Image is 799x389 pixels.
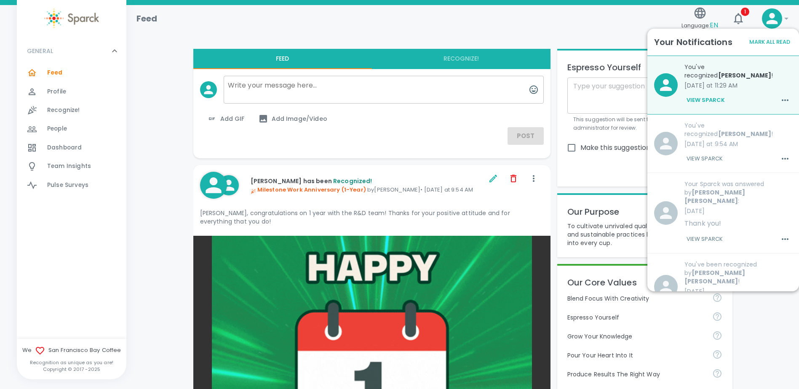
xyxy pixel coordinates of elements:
[17,64,126,198] div: GENERAL
[684,232,725,246] button: View Sparck
[684,180,792,205] p: Your Sparck was answered by :
[684,188,745,205] b: [PERSON_NAME] [PERSON_NAME]
[567,351,705,360] p: Pour Your Heart Into It
[718,130,772,138] b: [PERSON_NAME]
[712,368,722,378] svg: Find success working together and doing the right thing
[17,38,126,64] div: GENERAL
[47,144,82,152] span: Dashboard
[44,8,99,28] img: Sparck logo
[567,370,705,378] p: Produce Results The Right Way
[17,366,126,373] p: Copyright © 2017 - 2025
[193,49,550,69] div: interaction tabs
[251,186,366,194] span: Milestone Work Anniversary (1-Year)
[27,47,53,55] p: GENERAL
[728,8,748,29] button: 1
[567,294,705,303] p: Blend Focus With Creativity
[684,140,792,148] p: [DATE] at 9:54 AM
[684,121,792,138] p: You've recognized !
[251,177,486,185] p: [PERSON_NAME] has been
[718,71,772,80] b: [PERSON_NAME]
[567,61,722,74] p: Espresso Yourself
[47,106,80,115] span: Recognize!
[747,36,792,49] button: Mark All Read
[567,332,705,341] p: Grow Your Knowledge
[258,114,327,124] span: Add Image/Video
[684,287,792,296] p: [DATE]
[47,181,88,189] span: Pulse Surveys
[580,143,692,153] span: Make this suggestion anonymous
[710,20,718,30] span: EN
[17,346,126,356] span: We San Francisco Bay Coffee
[678,4,722,34] button: Language:EN
[47,162,91,171] span: Team Insights
[567,276,722,289] p: Our Core Values
[712,312,722,322] svg: Share your voice and your ideas
[712,349,722,360] svg: Come to work to make a difference in your own way
[17,139,126,157] a: Dashboard
[567,222,722,247] p: To cultivate unrivaled quality, strong partnerships and sustainable practices by pouring our hear...
[684,93,727,107] button: View Sparck
[193,49,372,69] button: Feed
[684,152,725,166] button: View Sparck
[17,359,126,366] p: Recognition as unique as you are!
[333,177,372,185] span: Recognized!
[47,125,67,133] span: People
[567,205,722,218] p: Our Purpose
[684,207,792,215] p: [DATE]
[17,8,126,28] a: Sparck logo
[684,63,792,80] p: You've recognized !
[17,83,126,101] a: Profile
[17,176,126,194] a: Pulse Surveys
[200,209,544,226] p: [PERSON_NAME], congratulations on 1 year with the R&D team! Thanks for your positive attitude and...
[573,115,716,132] p: This suggestion will be sent to the organization administrator for review.
[47,88,66,96] span: Profile
[684,269,745,285] b: [PERSON_NAME] [PERSON_NAME]
[684,218,792,229] p: Thank you!
[136,12,158,25] h1: Feed
[17,157,126,176] a: Team Insights
[741,8,749,16] span: 1
[712,330,722,341] svg: Follow your curiosity and learn together
[17,120,126,138] a: People
[654,35,732,49] h6: Your Notifications
[712,293,722,303] svg: Achieve goals today and innovate for tomorrow
[681,20,718,31] span: Language:
[17,64,126,82] a: Feed
[47,69,63,77] span: Feed
[207,114,245,124] span: Add GIF
[567,313,705,322] p: Espresso Yourself
[684,260,792,285] p: You've been recognized by !
[251,186,486,194] p: by [PERSON_NAME] • [DATE] at 9:54 AM
[372,49,550,69] button: Recognize!
[17,101,126,120] a: Recognize!
[684,81,792,90] p: [DATE] at 11:29 AM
